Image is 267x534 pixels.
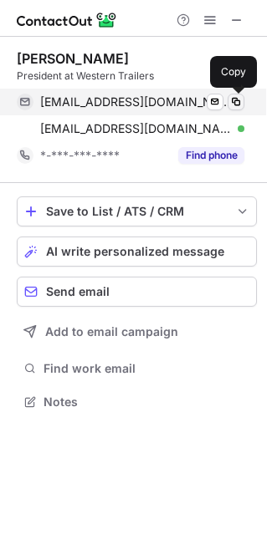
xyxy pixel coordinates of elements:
[17,317,257,347] button: Add to email campaign
[17,390,257,414] button: Notes
[46,245,224,258] span: AI write personalized message
[46,285,110,298] span: Send email
[45,325,178,338] span: Add to email campaign
[40,121,232,136] span: [EMAIL_ADDRESS][DOMAIN_NAME]
[17,196,257,226] button: save-profile-one-click
[17,10,117,30] img: ContactOut v5.3.10
[17,277,257,307] button: Send email
[17,236,257,267] button: AI write personalized message
[44,361,250,376] span: Find work email
[44,394,250,409] span: Notes
[46,205,228,218] div: Save to List / ATS / CRM
[17,50,129,67] div: [PERSON_NAME]
[17,69,257,84] div: President at Western Trailers
[40,94,232,109] span: [EMAIL_ADDRESS][DOMAIN_NAME]
[178,147,244,164] button: Reveal Button
[17,357,257,380] button: Find work email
